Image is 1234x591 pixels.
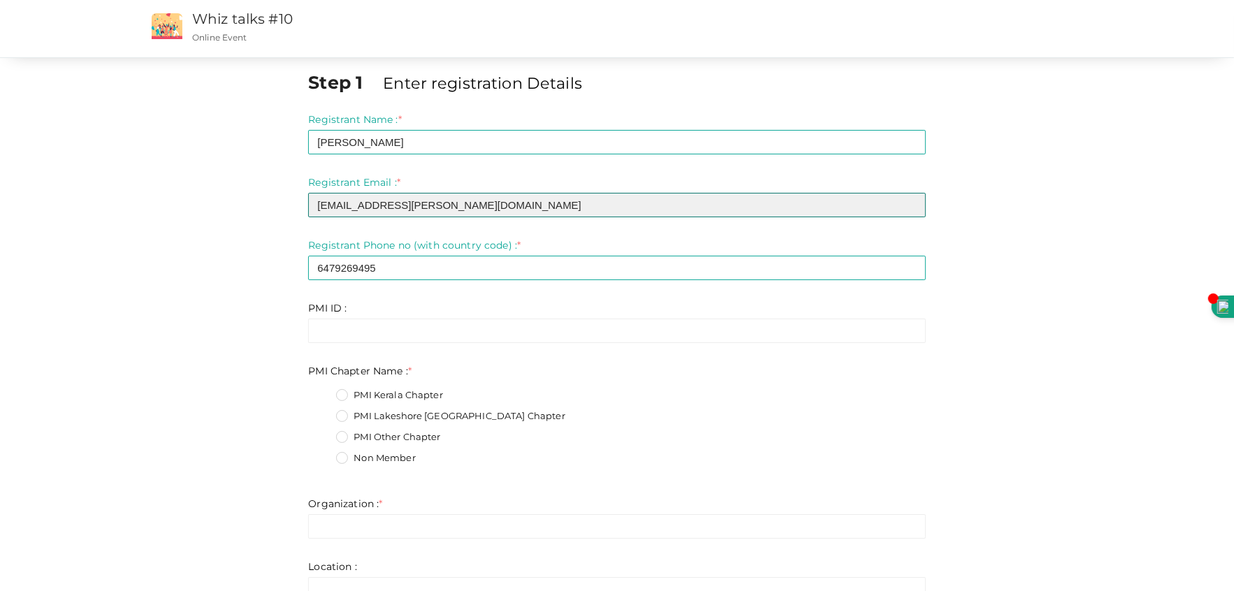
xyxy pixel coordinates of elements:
[308,175,400,189] label: Registrant Email :
[308,364,412,378] label: PMI Chapter Name :
[308,238,521,252] label: Registrant Phone no (with country code) :
[308,130,925,154] input: Enter registrant name here.
[308,256,925,280] input: Enter registrant phone no here.
[383,72,582,94] label: Enter registration Details
[336,430,440,444] label: PMI Other Chapter
[152,13,182,39] img: event2.png
[336,409,565,423] label: PMI Lakeshore [GEOGRAPHIC_DATA] Chapter
[192,10,293,27] a: Whiz talks #10
[308,193,925,217] input: Enter registrant email here.
[308,112,402,126] label: Registrant Name :
[308,560,356,574] label: Location :
[308,301,347,315] label: PMI ID :
[308,70,380,95] label: Step 1
[192,31,809,43] p: Online Event
[336,388,443,402] label: PMI Kerala Chapter
[308,497,382,511] label: Organization :
[336,451,415,465] label: Non Member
